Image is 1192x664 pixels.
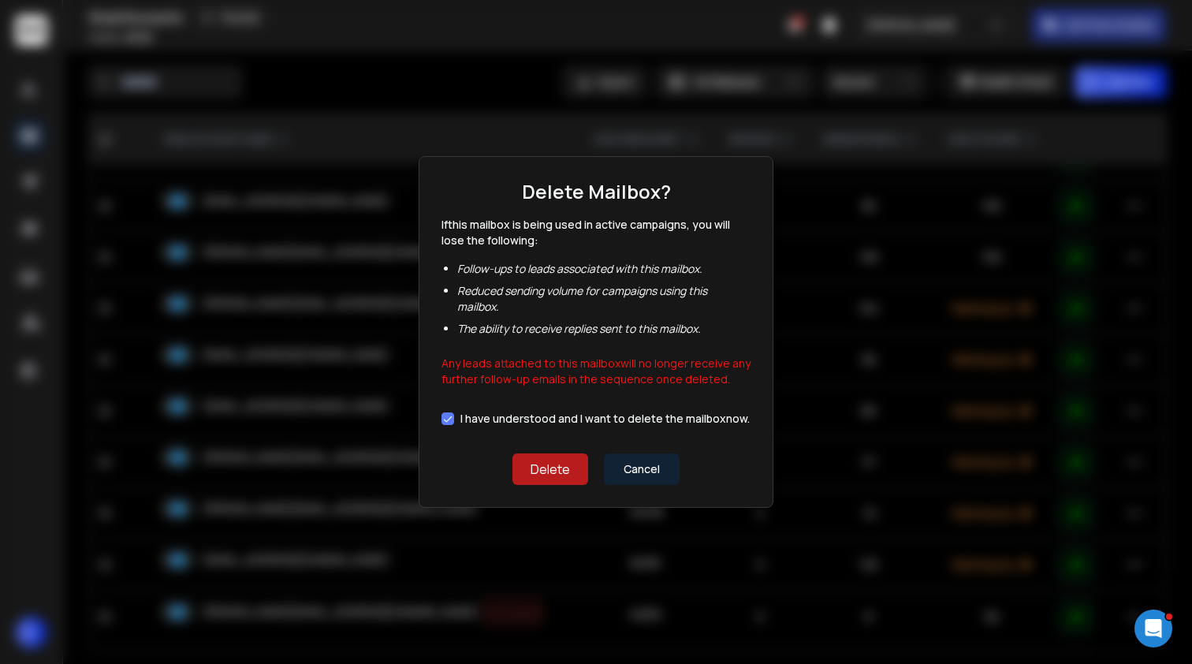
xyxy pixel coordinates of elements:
li: The ability to receive replies sent to this mailbox . [457,321,751,337]
li: Reduced sending volume for campaigns using this mailbox . [457,283,751,315]
label: I have understood and I want to delete the mailbox now. [460,413,750,424]
li: Follow-ups to leads associated with this mailbox . [457,261,751,277]
button: Delete [512,453,588,485]
p: Any leads attached to this mailbox will no longer receive any further follow-up emails in the seq... [441,349,751,387]
h1: Delete Mailbox? [522,179,671,204]
button: Cancel [604,453,680,485]
iframe: Intercom live chat [1134,610,1172,647]
p: If this mailbox is being used in active campaigns, you will lose the following: [441,217,751,248]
